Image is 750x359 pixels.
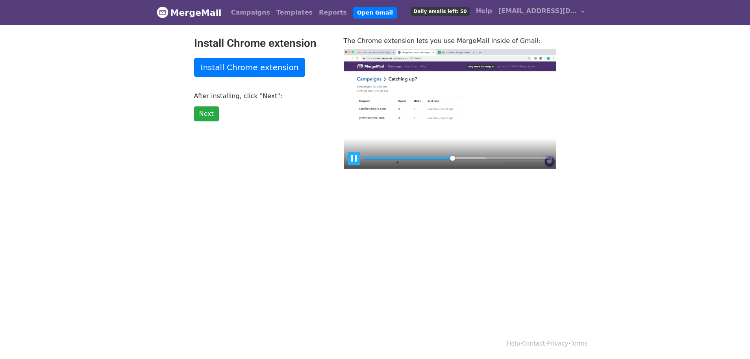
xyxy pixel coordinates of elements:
[364,154,552,162] input: Seek
[711,321,750,359] iframe: Chat Widget
[273,5,316,20] a: Templates
[547,340,568,347] a: Privacy
[411,7,469,16] span: Daily emails left: 50
[344,37,556,45] p: The Chrome extension lets you use MergeMail inside of Gmail:
[353,7,397,19] a: Open Gmail
[228,5,273,20] a: Campaigns
[473,3,495,19] a: Help
[348,152,360,165] button: Play
[157,4,222,21] a: MergeMail
[157,6,169,18] img: MergeMail logo
[316,5,350,20] a: Reports
[570,340,587,347] a: Terms
[194,106,219,121] a: Next
[522,340,545,347] a: Contact
[498,6,577,16] span: [EMAIL_ADDRESS][DOMAIN_NAME]
[194,92,332,100] p: After installing, click "Next":
[495,3,587,22] a: [EMAIL_ADDRESS][DOMAIN_NAME]
[194,58,306,77] a: Install Chrome extension
[507,340,520,347] a: Help
[711,321,750,359] div: Sohbet Aracı
[194,37,332,50] h2: Install Chrome extension
[407,3,472,19] a: Daily emails left: 50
